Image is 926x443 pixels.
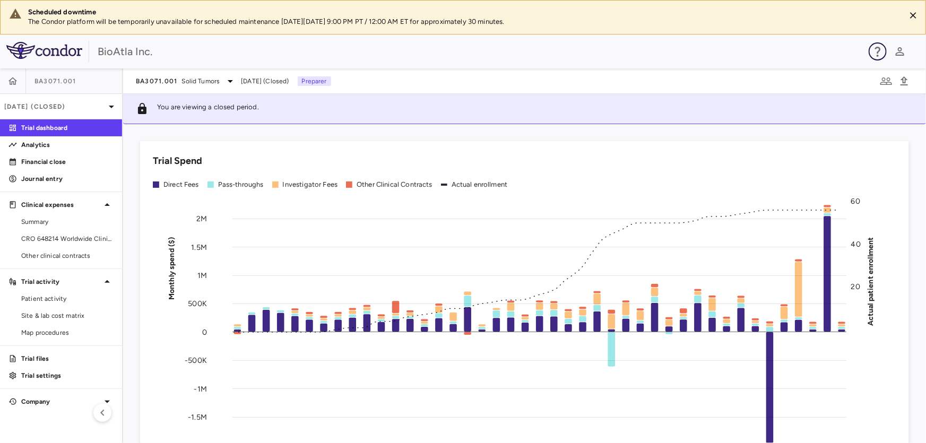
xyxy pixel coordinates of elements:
tspan: 0 [202,328,207,337]
div: Scheduled downtime [28,7,897,17]
span: [DATE] (Closed) [241,76,289,86]
p: Clinical expenses [21,200,101,210]
p: Trial dashboard [21,123,114,133]
span: Other clinical contracts [21,251,114,260]
span: Site & lab cost matrix [21,311,114,320]
p: You are viewing a closed period. [157,102,259,115]
div: BioAtla Inc. [98,44,864,59]
tspan: Actual patient enrollment [867,237,876,326]
img: logo-full-SnFGN8VE.png [6,42,82,59]
p: Trial settings [21,371,114,380]
span: Map procedures [21,328,114,337]
span: Summary [21,217,114,227]
tspan: 2M [196,214,207,223]
div: Actual enrollment [452,180,508,189]
button: Close [905,7,921,23]
p: Financial close [21,157,114,167]
tspan: 1.5M [191,242,207,251]
p: Trial activity [21,277,101,286]
tspan: -500K [185,356,207,365]
tspan: 500K [188,299,207,308]
span: CRO 648214 Worldwide Clinical Trials Holdings, Inc. [21,234,114,244]
tspan: 40 [851,239,861,248]
h6: Trial Spend [153,154,202,168]
tspan: 60 [851,197,860,206]
p: Journal entry [21,174,114,184]
p: Trial files [21,354,114,363]
span: Solid Tumors [182,76,220,86]
p: Preparer [298,76,331,86]
p: The Condor platform will be temporarily unavailable for scheduled maintenance [DATE][DATE] 9:00 P... [28,17,897,27]
span: BA3071.001 [136,77,178,85]
p: [DATE] (Closed) [4,102,105,111]
div: Direct Fees [163,180,199,189]
span: BA3071.001 [34,77,76,85]
p: Analytics [21,140,114,150]
span: Patient activity [21,294,114,303]
div: Other Clinical Contracts [357,180,432,189]
div: Pass-throughs [218,180,264,189]
p: Company [21,397,101,406]
tspan: 1M [197,271,207,280]
div: Investigator Fees [283,180,338,189]
tspan: Monthly spend ($) [167,237,176,300]
tspan: -1.5M [188,413,207,422]
tspan: 20 [851,282,860,291]
tspan: -1M [194,384,207,393]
